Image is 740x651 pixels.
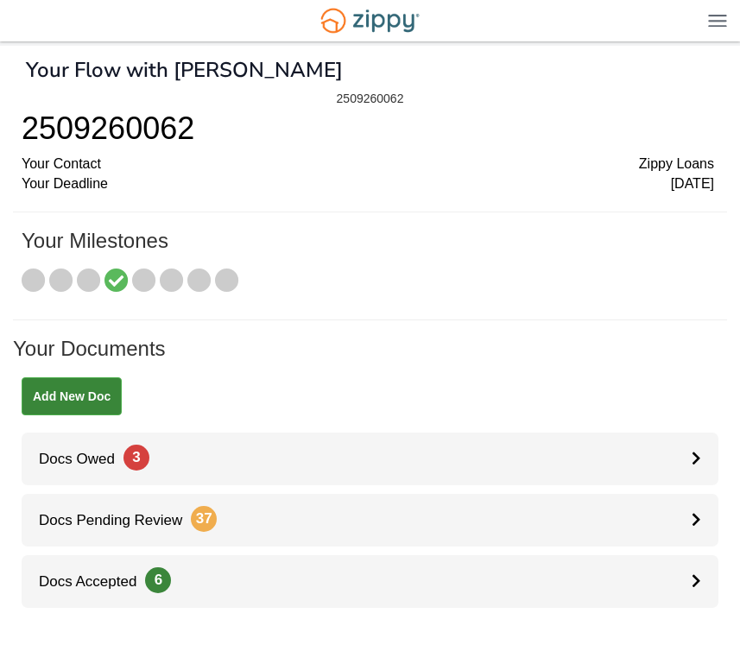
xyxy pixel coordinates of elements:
[22,155,714,174] div: Your Contact
[22,555,718,608] a: Docs Accepted6
[671,174,714,194] span: [DATE]
[22,230,714,269] h1: Your Milestones
[123,445,149,471] span: 3
[13,338,727,377] h1: Your Documents
[191,506,217,532] span: 37
[26,59,343,81] h1: Your Flow with [PERSON_NAME]
[639,155,714,174] span: Zippy Loans
[708,14,727,27] img: Mobile Dropdown Menu
[22,512,217,528] span: Docs Pending Review
[22,433,718,485] a: Docs Owed3
[22,494,718,547] a: Docs Pending Review37
[22,111,714,146] h1: 2509260062
[22,573,171,590] span: Docs Accepted
[22,451,149,467] span: Docs Owed
[337,92,404,106] div: 2509260062
[22,377,122,415] a: Add New Doc
[22,174,714,194] div: Your Deadline
[145,567,171,593] span: 6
